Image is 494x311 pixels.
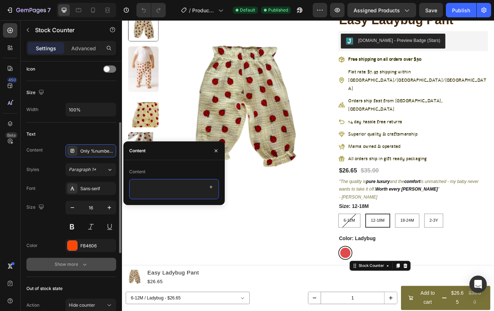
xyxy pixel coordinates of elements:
img: Judgeme.png [261,20,270,29]
p: "The quality is and the is unmatched - my baby never wants to take it off. " [253,184,426,202]
div: Width [26,106,38,113]
strong: Free shipping on all orders over $50 [264,42,350,49]
span: 2-3Y [359,231,369,236]
div: Font [26,185,35,192]
span: Hide counter [69,302,95,308]
strong: pure luxury [285,185,312,191]
p: Stock Counter [35,26,97,34]
p: Mama owned & operated [264,142,426,152]
div: Stock Counter [275,283,307,290]
button: Save [419,3,443,17]
div: Text [26,131,35,137]
div: Publish [452,7,470,14]
p: 14 day hassle free returns [264,114,426,123]
div: Content [129,148,145,154]
div: Styles [26,166,39,173]
p: All orders ship in gift ready packaging [264,157,426,167]
div: Beta [5,132,17,138]
p: 7 [47,6,51,14]
span: Paragraph 1* [69,166,96,173]
div: $26.65 [253,170,275,181]
div: 450 [7,77,17,83]
button: Show more [26,258,116,271]
div: Icon [26,66,35,72]
div: Color [26,242,38,249]
div: [DOMAIN_NAME] - Preview Badge (Stars) [276,20,372,27]
legend: Size: 12-18M [253,213,289,222]
div: Action [26,302,39,308]
p: Superior quality & craftsmanship [264,128,426,138]
span: Default [240,7,255,13]
p: Settings [36,44,56,52]
legend: Color: Ladybug [253,251,297,260]
div: Only %number% left [80,148,114,154]
span: 6-12M [259,231,272,236]
span: Product Page - Enkae Baby [192,7,215,14]
strong: Worth every [PERSON_NAME] [296,194,369,200]
p: Advanced [71,44,96,52]
iframe: Design area [122,20,494,311]
div: FB4606 [80,243,114,249]
div: $35.00 [278,170,300,181]
button: Paragraph 1* [66,163,116,176]
div: $26.65 [29,300,90,310]
span: Published [268,7,288,13]
span: Assigned Products [354,7,400,14]
div: Size [26,203,46,212]
div: Content [26,147,43,153]
span: Save [425,7,437,13]
button: Assigned Products [347,3,416,17]
span: 12-18M [291,231,307,236]
button: Publish [446,3,476,17]
input: Auto [66,103,116,116]
p: Orders ship fast from [GEOGRAPHIC_DATA], [GEOGRAPHIC_DATA] [264,89,426,109]
span: 18-24M [325,231,341,236]
button: Judge.me - Preview Badge (Stars) [256,16,377,33]
h1: Easy Ladybug Pant [29,289,90,300]
div: Content [129,169,145,175]
p: - [PERSON_NAME] [253,202,426,211]
div: Out of stock state [26,285,63,292]
div: Undo/Redo [136,3,166,17]
div: Open Intercom Messenger [469,276,487,293]
span: / [189,7,191,14]
div: Sans-serif [80,186,114,192]
div: Show more [55,261,88,268]
strong: comfort [329,185,348,191]
button: 7 [3,3,54,17]
p: Flat rate $7.95 shipping within [GEOGRAPHIC_DATA]/[GEOGRAPHIC_DATA]/[GEOGRAPHIC_DATA] [264,55,426,85]
div: Size [26,88,46,98]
